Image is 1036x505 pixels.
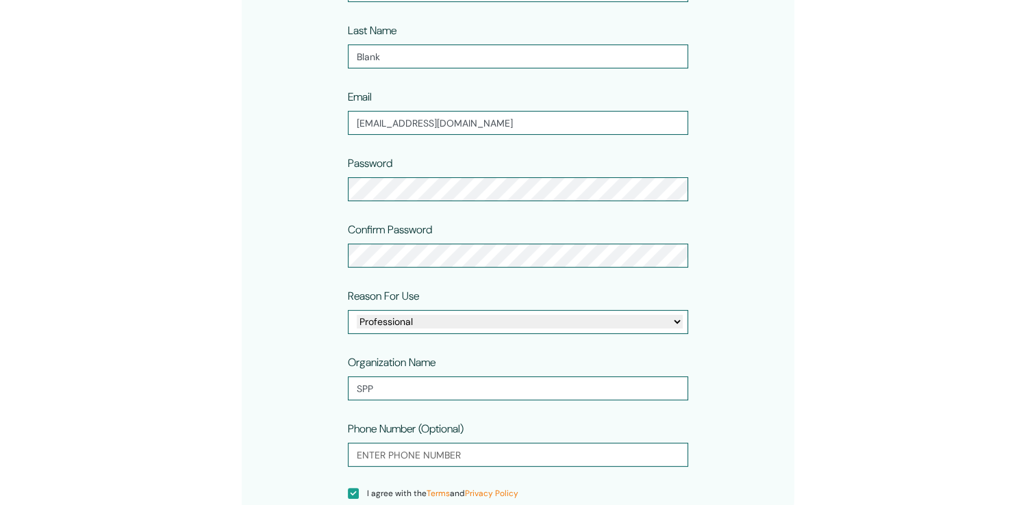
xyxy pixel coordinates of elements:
[348,44,688,68] input: Last name
[348,222,432,238] label: Confirm Password
[348,488,359,499] input: I agree with theTermsandPrivacy Policy
[348,421,464,437] label: Phone Number (Optional)
[348,354,435,371] label: Organization Name
[348,376,688,400] input: Enter organization name
[348,288,419,305] label: Reason For Use
[465,488,518,499] a: Privacy Policy
[348,155,392,172] label: Password
[348,89,372,105] label: Email
[367,487,518,500] span: I agree with the and
[348,443,688,467] input: Enter phone number
[427,488,450,499] a: Terms
[348,23,396,39] label: Last Name
[348,111,688,135] input: Email address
